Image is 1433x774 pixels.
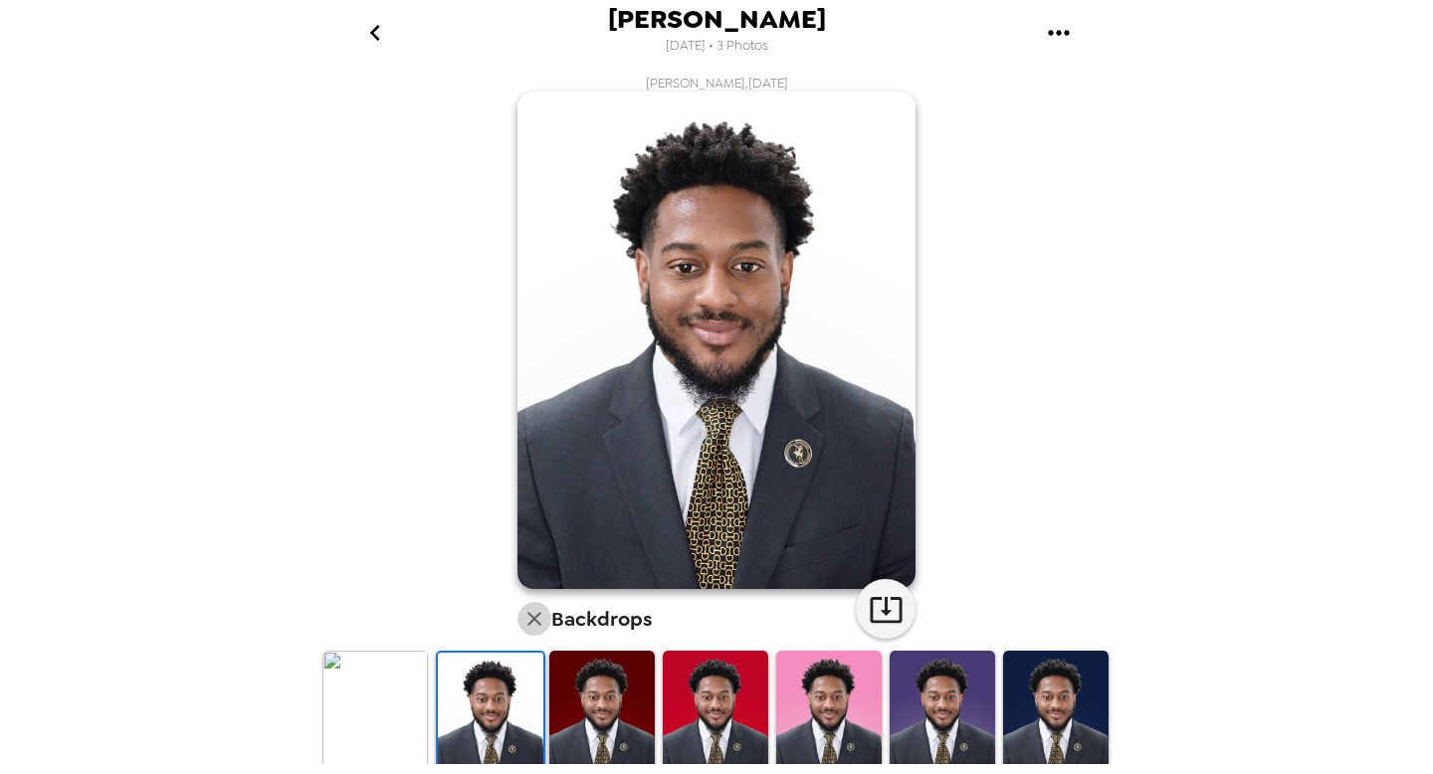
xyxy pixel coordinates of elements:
h6: Backdrops [551,603,652,635]
span: [PERSON_NAME] [608,6,826,33]
span: [PERSON_NAME] , [DATE] [646,75,788,92]
img: user [517,92,916,589]
span: [DATE] • 3 Photos [666,33,768,60]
